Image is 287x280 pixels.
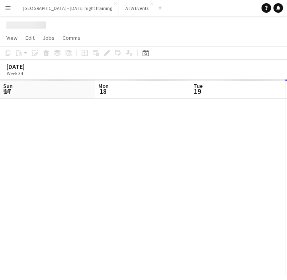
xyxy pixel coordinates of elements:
span: View [6,34,18,41]
span: Week 34 [5,70,25,76]
span: Comms [62,34,80,41]
span: Sun [3,82,13,89]
span: Tue [193,82,203,89]
span: Jobs [43,34,55,41]
span: 18 [97,87,109,96]
button: ATW Events [119,0,155,16]
a: Comms [59,33,84,43]
a: Jobs [39,33,58,43]
span: Edit [25,34,35,41]
a: Edit [22,33,38,43]
button: [GEOGRAPHIC_DATA] - [DATE] night training [16,0,119,16]
span: Mon [98,82,109,89]
div: [DATE] [6,62,43,70]
a: View [3,33,21,43]
span: 17 [2,87,13,96]
span: 19 [192,87,203,96]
